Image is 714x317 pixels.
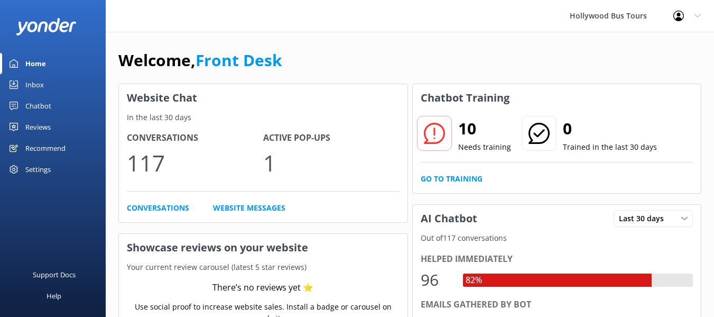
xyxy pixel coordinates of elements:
[421,173,483,185] a: Go to Training
[127,145,263,180] p: 117
[458,141,511,153] p: Needs training
[563,141,657,153] p: Trained in the last 30 days
[212,281,313,295] div: There’s no reviews yet ⭐
[119,84,407,112] h3: Website Chat
[25,138,66,159] div: Recommend
[413,205,485,232] h3: AI Chatbot
[421,298,693,312] div: Emails gathered by bot
[118,48,282,73] h1: Welcome,
[33,264,76,285] div: Support Docs
[25,159,51,180] div: Settings
[25,74,44,95] div: Inbox
[619,213,670,224] span: Last 30 days
[563,116,657,141] h2: 0
[213,202,285,214] a: Website Messages
[25,116,51,138] div: Reviews
[421,267,452,293] div: 96
[263,145,400,180] p: 1
[119,112,407,123] p: In the last 30 days
[119,234,407,261] h3: Showcase reviews on your website
[127,202,189,214] a: Conversations
[463,274,485,287] div: 82%
[47,285,61,306] div: Help
[16,18,77,35] img: yonder-white-logo.png
[127,131,263,145] h4: Conversations
[413,84,517,112] h3: Chatbot Training
[263,131,400,145] h4: Active Pop-ups
[196,49,282,71] a: Front Desk
[119,261,407,273] p: Your current review carousel (latest 5 star reviews)
[25,95,51,116] div: Chatbot
[25,53,46,74] div: Home
[458,116,511,141] h2: 10
[413,232,701,244] p: Out of 117 conversations
[421,252,693,266] div: Helped immediately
